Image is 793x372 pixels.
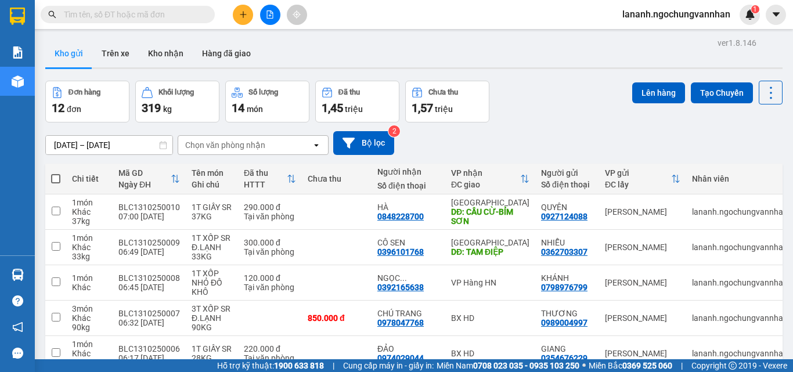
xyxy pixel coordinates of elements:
[247,104,263,114] span: món
[451,238,529,247] div: [GEOGRAPHIC_DATA]
[287,5,307,25] button: aim
[437,359,579,372] span: Miền Nam
[605,349,680,358] div: [PERSON_NAME]
[118,247,180,257] div: 06:49 [DATE]
[72,216,107,226] div: 37 kg
[244,283,296,292] div: Tại văn phòng
[118,353,180,363] div: 06:17 [DATE]
[260,5,280,25] button: file-add
[232,101,244,115] span: 14
[541,238,593,247] div: NHIỄU
[244,353,296,363] div: Tại văn phòng
[377,318,424,327] div: 0978047768
[72,358,107,367] div: 28 kg
[193,39,260,67] button: Hàng đã giao
[632,82,685,103] button: Lên hàng
[244,273,296,283] div: 120.000 đ
[692,174,788,183] div: Nhân viên
[541,344,593,353] div: GIANG
[46,136,172,154] input: Select a date range.
[343,359,434,372] span: Cung cấp máy in - giấy in:
[445,164,535,194] th: Toggle SortBy
[377,273,439,283] div: NGỌC KHÁNH
[72,252,107,261] div: 33 kg
[541,283,587,292] div: 0798976799
[72,349,107,358] div: Khác
[400,273,407,283] span: ...
[118,273,180,283] div: BLC1310250008
[163,104,172,114] span: kg
[605,207,680,216] div: [PERSON_NAME]
[451,198,529,207] div: [GEOGRAPHIC_DATA]
[12,269,24,281] img: warehouse-icon
[451,168,520,178] div: VP nhận
[244,168,287,178] div: Đã thu
[72,340,107,349] div: 1 món
[72,174,107,183] div: Chi tiết
[541,212,587,221] div: 0927124088
[118,168,171,178] div: Mã GD
[589,359,672,372] span: Miền Bắc
[315,81,399,122] button: Đã thu1,45 triệu
[322,101,343,115] span: 1,45
[52,101,64,115] span: 12
[435,104,453,114] span: triệu
[691,82,753,103] button: Tạo Chuyến
[45,81,129,122] button: Đơn hàng12đơn
[412,101,433,115] span: 1,57
[158,88,194,96] div: Khối lượng
[139,39,193,67] button: Kho nhận
[451,207,529,226] div: DĐ: CẦU CỪ-BỈM SƠN
[308,313,366,323] div: 850.000 đ
[388,125,400,137] sup: 2
[541,318,587,327] div: 0989004997
[118,212,180,221] div: 07:00 [DATE]
[192,269,232,297] div: 1T XỐP NHỎ ĐỒ KHÔ
[377,353,424,363] div: 0974029044
[244,203,296,212] div: 290.000 đ
[118,344,180,353] div: BLC1310250006
[377,203,439,212] div: HÀ
[451,278,529,287] div: VP Hàng HN
[599,164,686,194] th: Toggle SortBy
[605,313,680,323] div: [PERSON_NAME]
[45,39,92,67] button: Kho gửi
[293,10,301,19] span: aim
[333,359,334,372] span: |
[377,238,439,247] div: CÔ SEN
[67,104,81,114] span: đơn
[118,238,180,247] div: BLC1310250009
[582,363,586,368] span: ⚪️
[192,304,232,332] div: 3T XỐP SR Đ.LẠNH 90KG
[72,323,107,332] div: 90 kg
[541,273,593,283] div: KHÁNH
[681,359,683,372] span: |
[274,361,324,370] strong: 1900 633 818
[72,207,107,216] div: Khác
[745,9,755,20] img: icon-new-feature
[118,180,171,189] div: Ngày ĐH
[692,313,788,323] div: lananh.ngochungvannhan
[10,8,25,25] img: logo-vxr
[118,203,180,212] div: BLC1310250010
[541,180,593,189] div: Số điện thoại
[118,309,180,318] div: BLC1310250007
[333,131,394,155] button: Bộ lọc
[771,9,781,20] span: caret-down
[405,81,489,122] button: Chưa thu1,57 triệu
[244,238,296,247] div: 300.000 đ
[377,247,424,257] div: 0396101768
[338,88,360,96] div: Đã thu
[12,322,23,333] span: notification
[92,39,139,67] button: Trên xe
[135,81,219,122] button: Khối lượng319kg
[541,309,593,318] div: THƯƠNG
[72,304,107,313] div: 3 món
[225,81,309,122] button: Số lượng14món
[72,233,107,243] div: 1 món
[72,273,107,283] div: 1 món
[692,207,788,216] div: lananh.ngochungvannhan
[451,349,529,358] div: BX HD
[692,278,788,287] div: lananh.ngochungvannhan
[118,318,180,327] div: 06:32 [DATE]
